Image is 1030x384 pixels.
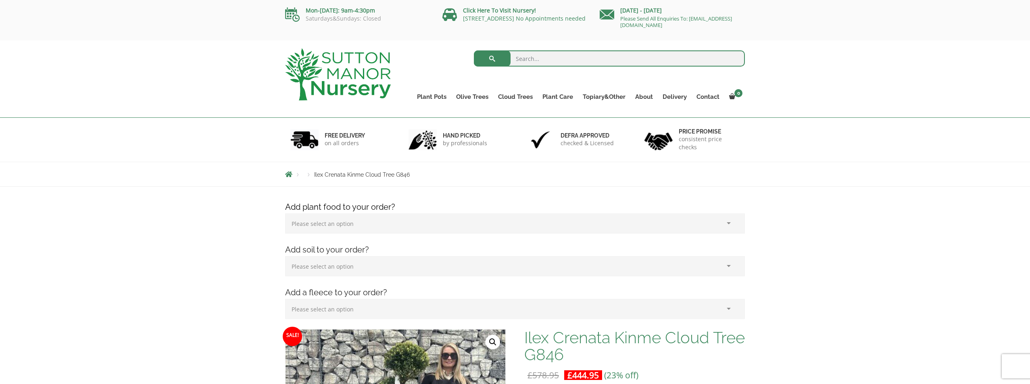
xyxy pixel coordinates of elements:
[285,48,391,100] img: logo
[578,91,630,102] a: Topiary&Other
[524,329,745,363] h1: Ilex Crenata Kinme Cloud Tree G846
[644,127,673,152] img: 4.jpg
[283,327,302,346] span: Sale!
[561,132,614,139] h6: Defra approved
[290,129,319,150] img: 1.jpg
[474,50,745,67] input: Search...
[451,91,493,102] a: Olive Trees
[285,15,430,22] p: Saturdays&Sundays: Closed
[412,91,451,102] a: Plant Pots
[604,369,638,381] span: (23% off)
[567,369,599,381] bdi: 444.95
[724,91,745,102] a: 0
[314,171,410,178] span: Ilex Crenata Kinme Cloud Tree G846
[679,128,740,135] h6: Price promise
[734,89,742,97] span: 0
[463,15,586,22] a: [STREET_ADDRESS] No Appointments needed
[463,6,536,14] a: Click Here To Visit Nursery!
[285,171,745,177] nav: Breadcrumbs
[600,6,745,15] p: [DATE] - [DATE]
[526,129,555,150] img: 3.jpg
[567,369,572,381] span: £
[279,244,751,256] h4: Add soil to your order?
[679,135,740,151] p: consistent price checks
[443,139,487,147] p: by professionals
[409,129,437,150] img: 2.jpg
[279,201,751,213] h4: Add plant food to your order?
[279,286,751,299] h4: Add a fleece to your order?
[528,369,532,381] span: £
[630,91,658,102] a: About
[658,91,692,102] a: Delivery
[486,335,500,349] a: View full-screen image gallery
[443,132,487,139] h6: hand picked
[620,15,732,29] a: Please Send All Enquiries To: [EMAIL_ADDRESS][DOMAIN_NAME]
[528,369,559,381] bdi: 578.95
[692,91,724,102] a: Contact
[561,139,614,147] p: checked & Licensed
[325,139,365,147] p: on all orders
[325,132,365,139] h6: FREE DELIVERY
[285,6,430,15] p: Mon-[DATE]: 9am-4:30pm
[493,91,538,102] a: Cloud Trees
[538,91,578,102] a: Plant Care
